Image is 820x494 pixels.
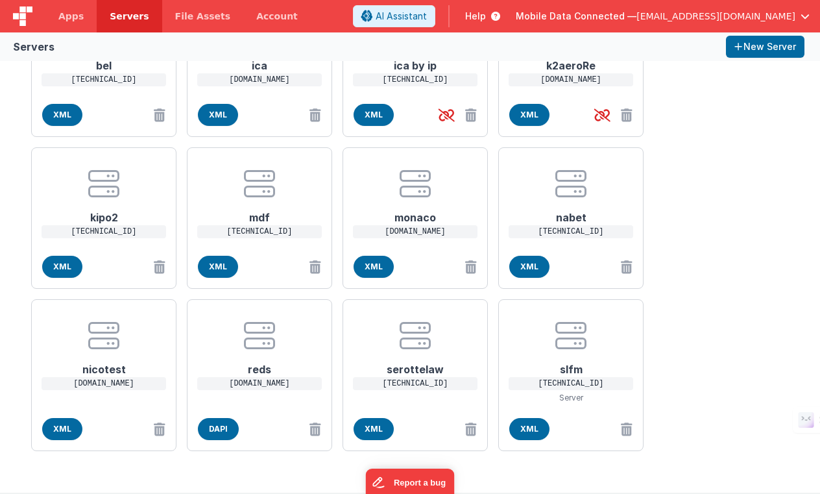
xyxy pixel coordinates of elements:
span: Servers [110,10,149,23]
button: Mobile Data Connected — [EMAIL_ADDRESS][DOMAIN_NAME] [516,10,810,23]
p: Server [519,393,623,403]
span: XML [509,256,549,278]
h1: nabet [519,199,623,225]
p: [TECHNICAL_ID] [509,225,633,238]
p: [TECHNICAL_ID] [509,377,633,390]
p: [TECHNICAL_ID] [42,225,166,238]
h1: reds [208,351,311,377]
p: [TECHNICAL_ID] [197,225,322,238]
h1: kipo2 [52,199,156,225]
span: [EMAIL_ADDRESS][DOMAIN_NAME] [636,10,795,23]
p: [DOMAIN_NAME] [42,377,166,390]
p: [TECHNICAL_ID] [353,377,477,390]
h1: mdf [208,199,311,225]
span: XML [509,418,549,440]
span: XML [354,418,394,440]
span: AI Assistant [376,10,427,23]
span: Help [465,10,486,23]
span: XML [42,256,82,278]
span: File Assets [175,10,231,23]
span: XML [42,418,82,440]
p: [DOMAIN_NAME] [509,73,633,86]
span: DAPI [198,418,239,440]
h1: slfm [519,351,623,377]
span: XML [354,104,394,126]
h1: nicotest [52,351,156,377]
span: Apps [58,10,84,23]
span: XML [354,256,394,278]
button: New Server [726,36,804,58]
div: Servers [13,39,54,55]
span: XML [42,104,82,126]
h1: serottelaw [363,351,467,377]
p: [TECHNICAL_ID] [353,73,477,86]
span: Mobile Data Connected — [516,10,636,23]
button: AI Assistant [353,5,435,27]
span: XML [198,104,238,126]
p: [TECHNICAL_ID] [42,73,166,86]
h1: monaco [363,199,467,225]
p: [DOMAIN_NAME] [353,225,477,238]
p: [DOMAIN_NAME] [197,73,322,86]
p: [DOMAIN_NAME] [197,377,322,390]
span: XML [509,104,549,126]
span: XML [198,256,238,278]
